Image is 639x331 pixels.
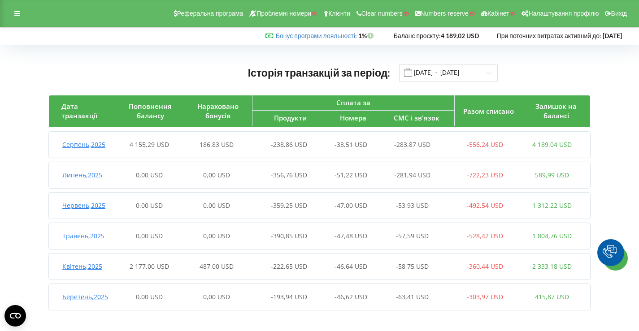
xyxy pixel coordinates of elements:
span: Травень , 2025 [62,232,104,240]
span: 2 333,18 USD [532,262,572,271]
span: 0,00 USD [203,201,230,210]
span: -238,86 USD [271,140,307,149]
span: Номера [340,113,366,122]
span: -51,22 USD [335,171,367,179]
span: Історія транзакцій за період: [248,66,391,79]
span: Numbers reserve [421,10,469,17]
span: 2 177,00 USD [130,262,169,271]
span: Сплата за [336,98,370,107]
span: Разом списано [463,107,514,116]
span: -303,97 USD [467,292,503,301]
span: -47,48 USD [335,232,367,240]
span: Clear numbers [361,10,403,17]
span: -53,93 USD [396,201,429,210]
span: 4 189,04 USD [532,140,572,149]
span: Поповнення балансу [129,102,172,120]
span: 0,00 USD [136,232,163,240]
span: : [276,32,357,39]
span: 4 155,29 USD [130,140,169,149]
span: -47,00 USD [335,201,367,210]
span: Клієнти [328,10,350,17]
span: Кабінет [487,10,509,17]
span: Липень , 2025 [62,171,102,179]
span: -63,41 USD [396,292,429,301]
span: 0,00 USD [136,292,163,301]
span: -58,75 USD [396,262,429,271]
a: Бонус програми лояльності [276,32,355,39]
span: 589,99 USD [535,171,569,179]
span: -33,51 USD [335,140,367,149]
span: -57,59 USD [396,232,429,240]
span: -283,87 USD [394,140,430,149]
span: Серпень , 2025 [62,140,105,149]
span: Червень , 2025 [62,201,105,210]
span: 0,00 USD [203,171,230,179]
span: Продукти [274,113,307,122]
span: -46,62 USD [335,292,367,301]
span: Дата транзакції [61,102,97,120]
button: Open CMP widget [4,305,26,327]
strong: [DATE] [603,32,622,39]
span: При поточних витратах активний до: [497,32,601,39]
span: -492,54 USD [467,201,503,210]
span: 186,83 USD [200,140,234,149]
span: 487,00 USD [200,262,234,271]
span: 0,00 USD [136,201,163,210]
span: -528,42 USD [467,232,503,240]
span: 0,00 USD [203,232,230,240]
span: -360,44 USD [467,262,503,271]
span: -556,24 USD [467,140,503,149]
span: Реферальна програма [177,10,243,17]
span: -390,85 USD [271,232,307,240]
span: 0,00 USD [136,171,163,179]
span: 0,00 USD [203,292,230,301]
span: СМС і зв'язок [394,113,439,122]
span: Вихід [611,10,627,17]
span: -193,94 USD [271,292,307,301]
strong: 4 189,02 USD [441,32,479,39]
span: -281,94 USD [394,171,430,179]
span: -722,23 USD [467,171,503,179]
span: -222,65 USD [271,262,307,271]
span: Нараховано бонусів [197,102,239,120]
span: Квітень , 2025 [62,262,102,271]
span: Залишок на балансі [535,102,577,120]
span: 415,87 USD [535,292,569,301]
span: Березень , 2025 [62,292,108,301]
span: Налаштування профілю [528,10,599,17]
strong: 1% [358,32,376,39]
span: Проблемні номери [256,10,311,17]
span: -359,25 USD [271,201,307,210]
span: 1 804,76 USD [532,232,572,240]
span: 1 312,22 USD [532,201,572,210]
span: -46,64 USD [335,262,367,271]
span: -356,76 USD [271,171,307,179]
span: Баланс проєкту: [394,32,441,39]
